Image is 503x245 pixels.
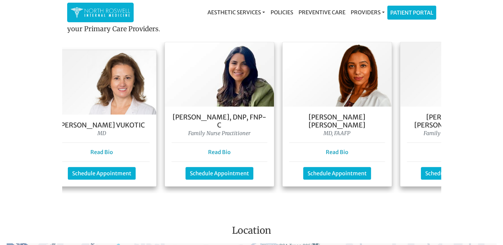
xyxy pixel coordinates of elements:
[323,130,350,136] i: MD, FAAFP
[54,121,150,129] h5: [PERSON_NAME] Vukotic
[289,113,385,129] h5: [PERSON_NAME] [PERSON_NAME]
[172,113,267,129] h5: [PERSON_NAME], DNP, FNP- C
[421,167,489,180] a: Schedule Appointment
[348,6,387,19] a: Providers
[68,167,136,180] a: Schedule Appointment
[296,6,348,19] a: Preventive Care
[303,167,371,180] a: Schedule Appointment
[188,130,250,136] i: Family Nurse Practitioner
[205,6,268,19] a: Aesthetic Services
[47,50,156,115] img: Dr. Goga Vukotis
[388,6,436,19] a: Patient Portal
[97,130,106,136] i: MD
[67,25,159,33] strong: your Primary Care Providers
[70,6,130,19] img: North Roswell Internal Medicine
[326,149,348,155] a: Read Bio
[424,130,486,136] i: Family Nurse Practitioner
[283,42,392,107] img: Dr. Farah Mubarak Ali MD, FAAFP
[5,225,498,239] h3: Location
[208,149,231,155] a: Read Bio
[407,113,503,129] h5: [PERSON_NAME] [PERSON_NAME], FNP-C
[90,149,113,155] a: Read Bio
[268,6,296,19] a: Policies
[186,167,253,180] a: Schedule Appointment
